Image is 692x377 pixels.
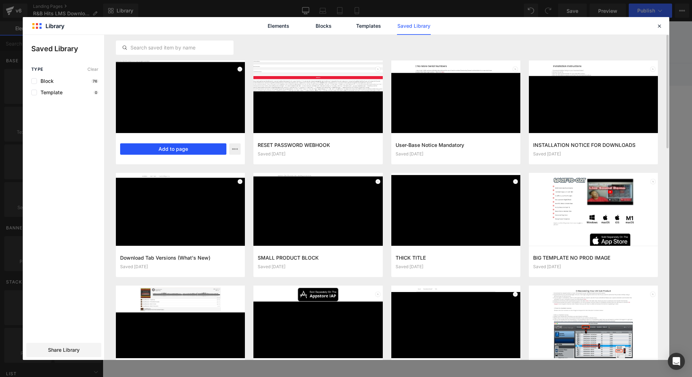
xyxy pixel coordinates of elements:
[470,42,501,64] a: Account
[258,152,378,156] div: Saved [DATE]
[533,152,654,156] div: Saved [DATE]
[31,67,43,72] span: Type
[48,346,80,354] span: Share Library
[163,42,219,64] a: Expansions
[87,67,98,72] span: Clear
[307,17,340,35] a: Blocks
[92,7,154,34] img: Gospel Musicians
[93,230,497,235] p: or Drag & Drop elements from left sidebar
[324,42,364,64] a: Bundles
[120,143,226,155] button: Add to page
[396,141,516,149] h3: User-Base Notice Mandatory
[258,254,378,261] h3: SMALL PRODUCT BLOCK
[91,79,98,83] p: 76
[262,17,295,35] a: Elements
[533,141,654,149] h3: INSTALLATION NOTICE FOR DOWNLOADS
[396,264,516,269] div: Saved [DATE]
[533,264,654,269] div: Saved [DATE]
[396,254,516,261] h3: THICK TITLE
[397,17,431,35] a: Saved Library
[118,42,162,64] a: Sounds
[120,264,241,269] div: Saved [DATE]
[396,152,516,156] div: Saved [DATE]
[221,42,276,64] a: MIDIculous
[120,254,241,261] h3: Download Tab Versions (What's New)
[258,141,378,149] h3: RESET PASSWORD WEBHOOK
[116,43,233,52] input: Search saved item by name
[278,42,322,64] a: Lessons
[263,211,327,225] a: Explore Template
[37,78,54,84] span: Block
[85,42,117,64] a: Home
[93,90,98,95] p: 0
[533,254,654,261] h3: BIG TEMPLATE NO PROD IMAGE
[31,43,104,54] p: Saved Library
[258,264,378,269] div: Saved [DATE]
[668,353,685,370] div: Open Intercom Messenger
[37,90,63,95] span: Template
[352,17,386,35] a: Templates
